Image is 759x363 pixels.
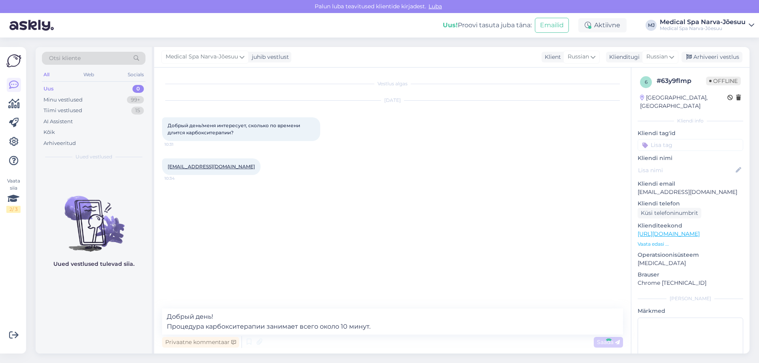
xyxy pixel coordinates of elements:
div: 15 [131,107,144,115]
span: Uued vestlused [76,153,112,160]
p: Kliendi nimi [638,154,743,162]
button: Emailid [535,18,569,33]
span: Luba [426,3,444,10]
div: Aktiivne [578,18,627,32]
p: [EMAIL_ADDRESS][DOMAIN_NAME] [638,188,743,196]
p: Uued vestlused tulevad siia. [53,260,134,268]
span: Offline [706,77,741,85]
div: MJ [646,20,657,31]
span: 10:34 [164,175,194,181]
p: Märkmed [638,307,743,315]
div: # 63y9flmp [657,76,706,86]
div: Kõik [43,128,55,136]
div: [PERSON_NAME] [638,295,743,302]
p: Klienditeekond [638,222,743,230]
div: 99+ [127,96,144,104]
div: Medical Spa Narva-Jõesuu [660,19,746,25]
div: Proovi tasuta juba täna: [443,21,532,30]
a: [EMAIL_ADDRESS][DOMAIN_NAME] [168,164,255,169]
div: Kliendi info [638,117,743,124]
div: Tiimi vestlused [43,107,82,115]
p: Vaata edasi ... [638,241,743,248]
div: Vaata siia [6,177,21,213]
span: Russian [568,53,589,61]
a: [URL][DOMAIN_NAME] [638,230,700,237]
img: No chats [36,182,152,253]
p: Kliendi tag'id [638,129,743,137]
div: Socials [126,70,145,80]
div: Uus [43,85,54,93]
div: Arhiveeritud [43,139,76,147]
div: All [42,70,51,80]
p: Brauser [638,271,743,279]
span: Добрый день!меня интересует, сколько по времени длится карбокситерапии? [168,122,301,135]
p: Kliendi email [638,180,743,188]
p: [MEDICAL_DATA] [638,259,743,267]
input: Lisa tag [638,139,743,151]
a: Medical Spa Narva-JõesuuMedical Spa Narva-Jõesuu [660,19,754,32]
div: Web [82,70,96,80]
div: juhib vestlust [249,53,289,61]
div: 0 [132,85,144,93]
div: Medical Spa Narva-Jõesuu [660,25,746,32]
div: Vestlus algas [162,80,623,87]
div: Klient [542,53,561,61]
div: [DATE] [162,97,623,104]
p: Operatsioonisüsteem [638,251,743,259]
div: Arhiveeri vestlus [682,52,742,62]
div: Klienditugi [606,53,640,61]
div: Küsi telefoninumbrit [638,208,701,218]
input: Lisa nimi [638,166,734,175]
span: Otsi kliente [49,54,81,62]
p: Chrome [TECHNICAL_ID] [638,279,743,287]
p: Kliendi telefon [638,199,743,208]
span: 10:31 [164,141,194,147]
div: AI Assistent [43,118,73,126]
span: Medical Spa Narva-Jõesuu [166,53,238,61]
img: Askly Logo [6,53,21,68]
div: [GEOGRAPHIC_DATA], [GEOGRAPHIC_DATA] [640,94,727,110]
span: 6 [645,79,648,85]
div: 2 / 3 [6,206,21,213]
b: Uus! [443,21,458,29]
span: Russian [646,53,668,61]
div: Minu vestlused [43,96,83,104]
